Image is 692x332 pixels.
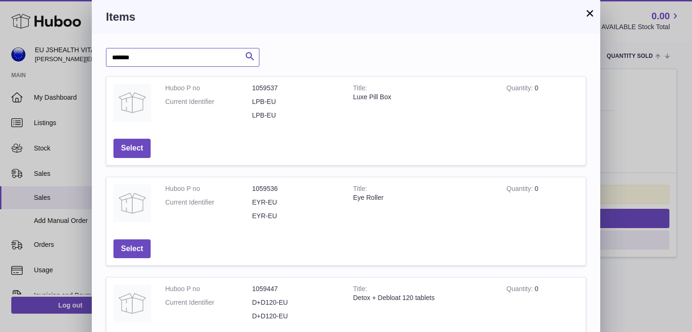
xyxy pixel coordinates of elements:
strong: Title [353,185,367,195]
img: Eye Roller [113,184,151,222]
dt: Huboo P no [165,84,252,93]
h3: Items [106,9,586,24]
dd: D+D120-EU [252,298,339,307]
button: × [584,8,595,19]
td: 0 [499,77,586,132]
dt: Huboo P no [165,285,252,293]
dd: 1059536 [252,184,339,193]
img: Luxe Pill Box [113,84,151,121]
div: Eye Roller [353,193,492,202]
button: Select [113,239,151,259]
dt: Current Identifier [165,97,252,106]
dd: LPB-EU [252,111,339,120]
dd: 1059537 [252,84,339,93]
dt: Current Identifier [165,198,252,207]
dt: Current Identifier [165,298,252,307]
strong: Quantity [507,285,535,295]
strong: Title [353,84,367,94]
img: Detox + Debloat 120 tablets [113,285,151,322]
strong: Quantity [507,84,535,94]
div: Detox + Debloat 120 tablets [353,293,492,302]
dt: Huboo P no [165,184,252,193]
dd: LPB-EU [252,97,339,106]
button: Select [113,139,151,158]
td: 0 [499,177,586,232]
dd: 1059447 [252,285,339,293]
dd: EYR-EU [252,212,339,221]
dd: EYR-EU [252,198,339,207]
strong: Quantity [507,185,535,195]
dd: D+D120-EU [252,312,339,321]
strong: Title [353,285,367,295]
div: Luxe Pill Box [353,93,492,102]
